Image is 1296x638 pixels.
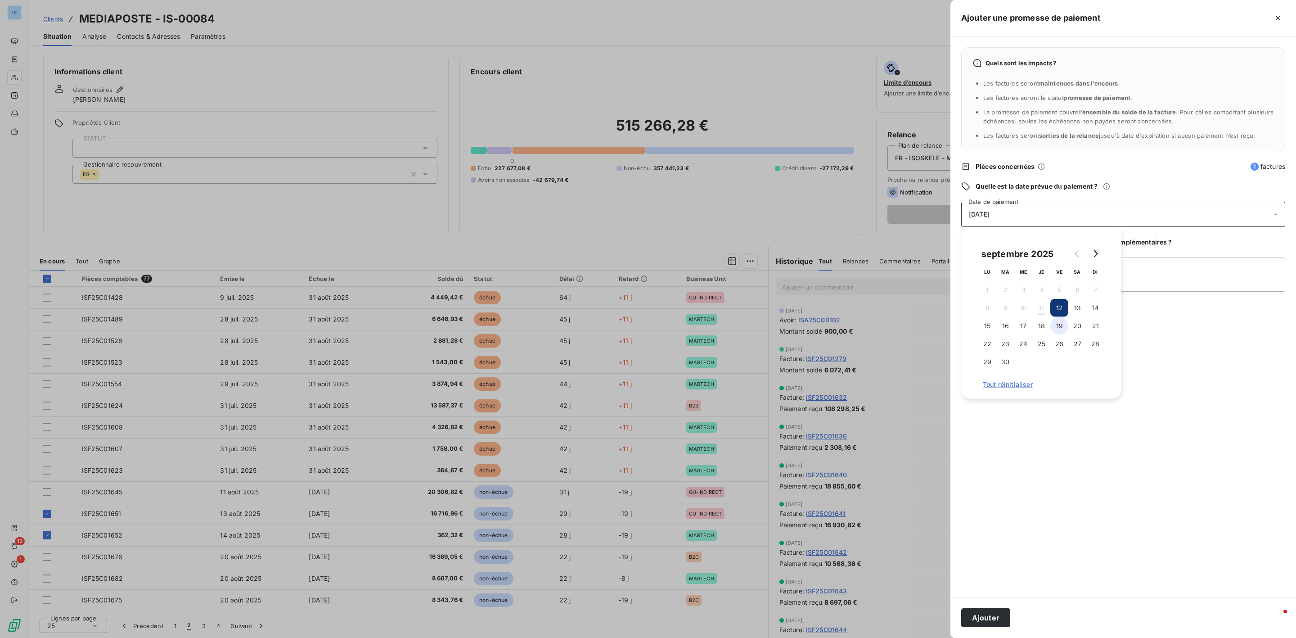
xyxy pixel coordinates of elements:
[1050,317,1068,335] button: 19
[1063,94,1130,101] span: promesse de paiement
[1014,281,1032,299] button: 3
[1014,317,1032,335] button: 17
[996,299,1014,317] button: 9
[1032,263,1050,281] th: jeudi
[978,317,996,335] button: 15
[1014,299,1032,317] button: 10
[1032,335,1050,353] button: 25
[961,12,1101,24] h5: Ajouter une promesse de paiement
[978,335,996,353] button: 22
[1068,299,1086,317] button: 13
[1050,299,1068,317] button: 12
[983,132,1255,139] span: Les factures seront jusqu'à date d'expiration si aucun paiement n’est reçu.
[985,59,1057,67] span: Quels sont les impacts ?
[1086,317,1104,335] button: 21
[983,109,1274,125] span: La promesse de paiement couvre . Pour celles comportant plusieurs échéances, seules les échéances...
[1068,335,1086,353] button: 27
[969,211,990,218] span: [DATE]
[1068,245,1086,263] button: Go to previous month
[1039,132,1099,139] span: sorties de la relance
[1086,245,1104,263] button: Go to next month
[1068,281,1086,299] button: 6
[1050,335,1068,353] button: 26
[978,281,996,299] button: 1
[1014,335,1032,353] button: 24
[976,182,1098,191] span: Quelle est la date prévue du paiement ?
[1251,162,1285,171] span: factures
[976,162,1035,171] span: Pièces concernées
[1039,80,1118,87] span: maintenues dans l’encours
[996,353,1014,371] button: 30
[961,608,1010,627] button: Ajouter
[996,281,1014,299] button: 2
[978,353,996,371] button: 29
[1032,281,1050,299] button: 4
[1251,163,1259,171] span: 2
[1032,317,1050,335] button: 18
[1079,109,1176,116] span: l’ensemble du solde de la facture
[996,335,1014,353] button: 23
[978,263,996,281] th: lundi
[978,246,1057,261] div: septembre 2025
[1050,281,1068,299] button: 5
[1086,299,1104,317] button: 14
[983,80,1120,87] span: Les factures seront .
[1086,281,1104,299] button: 7
[1032,299,1050,317] button: 11
[1068,263,1086,281] th: samedi
[1068,317,1086,335] button: 20
[983,381,1100,388] span: Tout réinitialiser
[1265,607,1287,629] iframe: Intercom live chat
[996,317,1014,335] button: 16
[1086,263,1104,281] th: dimanche
[1086,335,1104,353] button: 28
[983,94,1133,101] span: Les factures auront le statut .
[978,299,996,317] button: 8
[1014,263,1032,281] th: mercredi
[1050,263,1068,281] th: vendredi
[996,263,1014,281] th: mardi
